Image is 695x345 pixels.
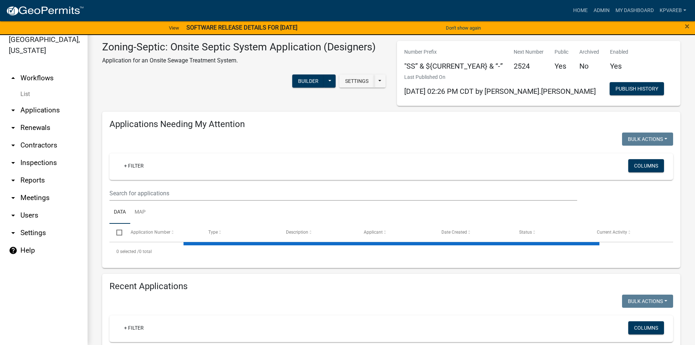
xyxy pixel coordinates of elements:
[102,41,376,53] h3: Zoning-Septic: Onsite Septic System Application (Designers)
[186,24,297,31] strong: SOFTWARE RELEASE DETAILS FOR [DATE]
[610,86,664,92] wm-modal-confirm: Workflow Publish History
[109,201,130,224] a: Data
[622,133,673,146] button: Bulk Actions
[404,48,503,56] p: Number Prefix
[404,87,596,96] span: [DATE] 02:26 PM CDT by [PERSON_NAME].[PERSON_NAME]
[118,159,150,172] a: + Filter
[685,22,690,31] button: Close
[102,56,376,65] p: Application for an Onsite Sewage Treatment System.
[555,48,568,56] p: Public
[591,4,613,18] a: Admin
[201,224,279,241] datatable-header-cell: Type
[9,141,18,150] i: arrow_drop_down
[9,211,18,220] i: arrow_drop_down
[109,242,673,261] div: 0 total
[364,230,383,235] span: Applicant
[116,249,139,254] span: 0 selected /
[441,230,467,235] span: Date Created
[404,62,503,70] h5: "SS” & ${CURRENT_YEAR} & “-”
[9,158,18,167] i: arrow_drop_down
[131,230,170,235] span: Application Number
[292,74,324,88] button: Builder
[613,4,657,18] a: My Dashboard
[286,230,308,235] span: Description
[514,62,544,70] h5: 2524
[109,281,673,292] h4: Recent Applications
[357,224,435,241] datatable-header-cell: Applicant
[9,74,18,83] i: arrow_drop_up
[512,224,590,241] datatable-header-cell: Status
[9,193,18,202] i: arrow_drop_down
[130,201,150,224] a: Map
[118,321,150,334] a: + Filter
[555,62,568,70] h5: Yes
[610,48,628,56] p: Enabled
[570,4,591,18] a: Home
[279,224,357,241] datatable-header-cell: Description
[628,159,664,172] button: Columns
[435,224,512,241] datatable-header-cell: Date Created
[590,224,668,241] datatable-header-cell: Current Activity
[597,230,627,235] span: Current Activity
[208,230,218,235] span: Type
[9,106,18,115] i: arrow_drop_down
[519,230,532,235] span: Status
[109,224,123,241] datatable-header-cell: Select
[579,48,599,56] p: Archived
[579,62,599,70] h5: No
[339,74,374,88] button: Settings
[166,22,182,34] a: View
[657,4,689,18] a: kpvareb
[9,246,18,255] i: help
[443,22,484,34] button: Don't show again
[610,82,664,95] button: Publish History
[685,21,690,31] span: ×
[404,73,596,81] p: Last Published On
[9,229,18,237] i: arrow_drop_down
[9,176,18,185] i: arrow_drop_down
[610,62,628,70] h5: Yes
[622,295,673,308] button: Bulk Actions
[109,119,673,130] h4: Applications Needing My Attention
[9,123,18,132] i: arrow_drop_down
[109,186,577,201] input: Search for applications
[514,48,544,56] p: Next Number
[123,224,201,241] datatable-header-cell: Application Number
[628,321,664,334] button: Columns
